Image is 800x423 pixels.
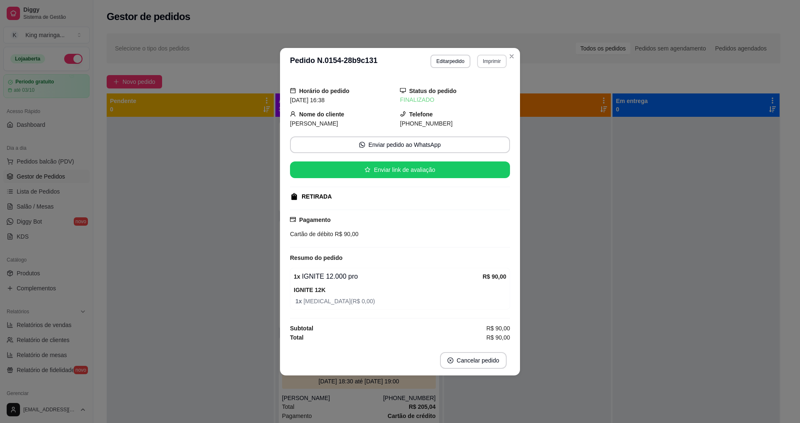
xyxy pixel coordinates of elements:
button: Close [505,50,518,63]
strong: IGNITE 12K [294,287,325,293]
strong: 1 x [294,273,300,280]
strong: Resumo do pedido [290,254,342,261]
strong: Status do pedido [409,88,457,94]
strong: Total [290,334,303,341]
strong: Pagamento [299,217,330,223]
span: close-circle [447,358,453,363]
span: credit-card [290,217,296,222]
span: calendar [290,88,296,93]
span: desktop [400,88,406,93]
strong: Nome do cliente [299,111,344,118]
strong: R$ 90,00 [482,273,506,280]
span: [PERSON_NAME] [290,120,338,127]
div: IGNITE 12.000 pro [294,272,482,282]
span: R$ 90,00 [333,231,359,237]
span: star [365,167,370,173]
button: Imprimir [477,55,507,68]
strong: Subtotal [290,325,313,332]
span: R$ 90,00 [486,324,510,333]
span: user [290,111,296,117]
strong: 1 x [295,298,303,305]
strong: Telefone [409,111,433,118]
span: R$ 90,00 [486,333,510,342]
button: Editarpedido [430,55,470,68]
strong: Horário do pedido [299,88,350,94]
div: RETIRADA [302,192,332,201]
span: [DATE] 16:38 [290,97,325,103]
button: whats-appEnviar pedido ao WhatsApp [290,136,510,153]
div: FINALIZADO [400,96,510,104]
span: [PHONE_NUMBER] [400,120,452,127]
span: [MEDICAL_DATA] ( R$ 0,00 ) [295,297,506,306]
button: close-circleCancelar pedido [440,352,507,369]
span: phone [400,111,406,117]
button: starEnviar link de avaliação [290,161,510,178]
h3: Pedido N. 0154-28b9c131 [290,55,377,68]
span: whats-app [359,142,365,148]
span: Cartão de débito [290,231,333,237]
